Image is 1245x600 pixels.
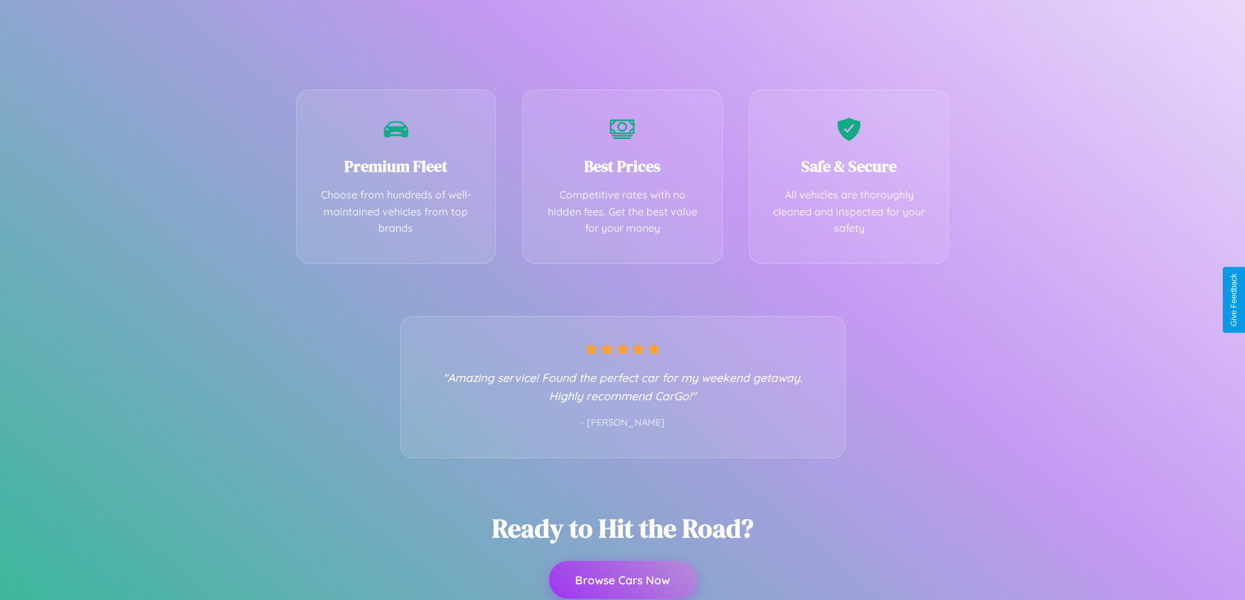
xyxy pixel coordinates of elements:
button: Browse Cars Now [549,561,696,599]
p: - [PERSON_NAME] [427,415,819,432]
h3: Safe & Secure [769,155,929,177]
h2: Ready to Hit the Road? [492,511,754,546]
h3: Premium Fleet [316,155,476,177]
p: Choose from hundreds of well-maintained vehicles from top brands [316,187,476,237]
p: Competitive rates with no hidden fees. Get the best value for your money [542,187,703,237]
h3: Best Prices [542,155,703,177]
p: All vehicles are thoroughly cleaned and inspected for your safety [769,187,929,237]
div: Give Feedback [1229,274,1238,326]
p: "Amazing service! Found the perfect car for my weekend getaway. Highly recommend CarGo!" [427,368,819,405]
